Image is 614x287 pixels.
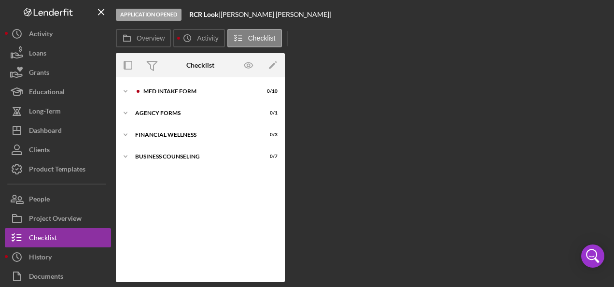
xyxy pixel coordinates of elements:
[5,121,111,140] button: Dashboard
[186,61,214,69] div: Checklist
[221,11,331,18] div: [PERSON_NAME] [PERSON_NAME] |
[29,121,62,143] div: Dashboard
[5,140,111,159] button: Clients
[29,159,85,181] div: Product Templates
[29,24,53,46] div: Activity
[29,209,82,230] div: Project Overview
[29,43,46,65] div: Loans
[5,159,111,179] button: Product Templates
[189,10,219,18] b: RCR Look
[581,244,604,268] div: Open Intercom Messenger
[116,29,171,47] button: Overview
[5,43,111,63] button: Loans
[29,82,65,104] div: Educational
[248,34,276,42] label: Checklist
[29,228,57,250] div: Checklist
[173,29,224,47] button: Activity
[189,11,221,18] div: |
[5,63,111,82] button: Grants
[135,132,253,138] div: Financial Wellness
[260,132,278,138] div: 0 / 3
[5,209,111,228] button: Project Overview
[135,110,253,116] div: Agency Forms
[260,154,278,159] div: 0 / 7
[5,82,111,101] button: Educational
[29,189,50,211] div: People
[5,189,111,209] button: People
[5,24,111,43] button: Activity
[5,267,111,286] button: Documents
[260,88,278,94] div: 0 / 10
[5,247,111,267] button: History
[29,247,52,269] div: History
[5,101,111,121] button: Long-Term
[116,9,181,21] div: Application Opened
[260,110,278,116] div: 0 / 1
[29,63,49,85] div: Grants
[5,228,111,247] button: Checklist
[197,34,218,42] label: Activity
[29,140,50,162] div: Clients
[29,101,61,123] div: Long-Term
[137,34,165,42] label: Overview
[227,29,282,47] button: Checklist
[143,88,253,94] div: MED Intake Form
[135,154,253,159] div: Business Counseling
